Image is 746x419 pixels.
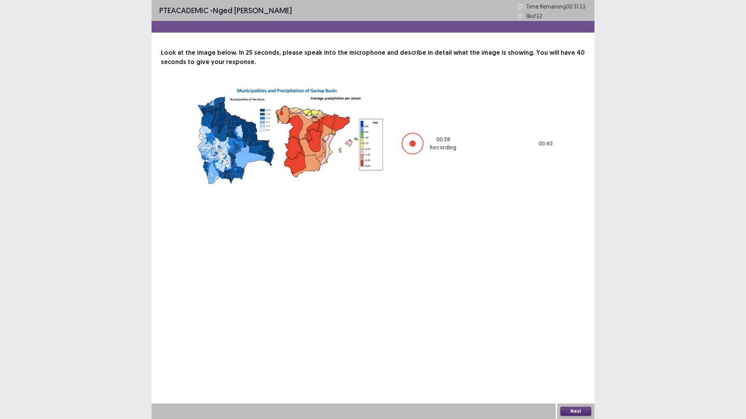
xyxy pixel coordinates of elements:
p: 00 : 38 [436,135,450,144]
p: Recording [430,144,456,152]
button: Next [560,407,591,416]
p: - Nged [PERSON_NAME] [159,5,292,16]
p: 00 : 40 [539,140,553,148]
p: 18 of 32 [526,12,542,20]
span: PTE academic [159,5,208,15]
p: Look at the image below. In 25 seconds, please speak into the microphone and describe in detail w... [161,48,585,67]
img: image-description [192,85,386,184]
p: Time Remaining 00 : 31 : 33 [526,2,587,10]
